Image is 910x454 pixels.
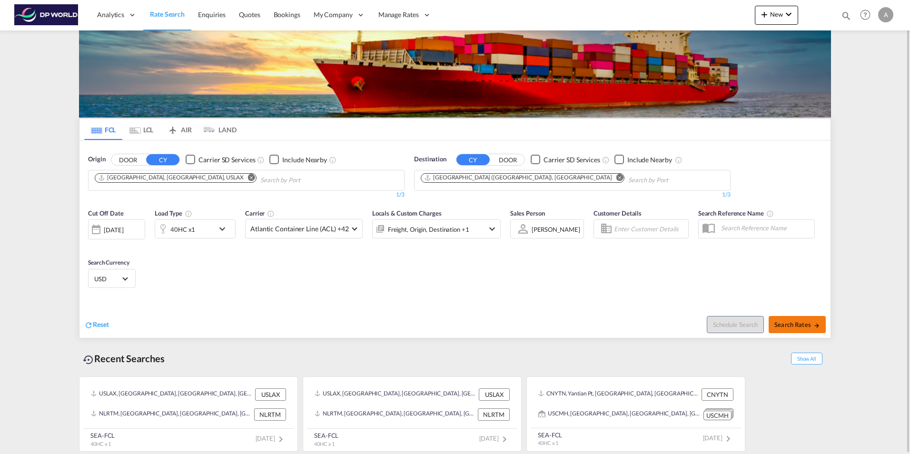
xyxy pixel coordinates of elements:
span: [DATE] [479,434,510,442]
span: New [759,10,794,18]
button: CY [456,154,490,165]
md-icon: Unchecked: Search for CY (Container Yard) services for all selected carriers.Checked : Search for... [257,156,265,164]
md-tab-item: FCL [84,119,122,140]
md-icon: icon-chevron-down [217,223,233,235]
div: NLRTM, Rotterdam, Netherlands, Western Europe, Europe [315,408,475,421]
div: [DATE] [104,226,123,234]
span: Rate Search [150,10,185,18]
md-select: Select Currency: $ USDUnited States Dollar [93,272,130,286]
span: My Company [314,10,353,20]
span: Sales Person [510,209,545,217]
button: icon-plus 400-fgNewicon-chevron-down [755,6,798,25]
md-icon: icon-chevron-right [275,434,287,445]
button: DOOR [111,154,145,165]
recent-search-card: USLAX, [GEOGRAPHIC_DATA], [GEOGRAPHIC_DATA], [GEOGRAPHIC_DATA], [GEOGRAPHIC_DATA], [GEOGRAPHIC_DA... [303,376,522,452]
div: USLAX [255,388,286,401]
img: LCL+%26+FCL+BACKGROUND.png [79,7,831,118]
div: Los Angeles, CA, USLAX [98,174,244,182]
md-select: Sales Person: Andreaa Nunez [531,222,581,236]
md-icon: The selected Trucker/Carrierwill be displayed in the rate results If the rates are from another f... [267,210,275,217]
recent-search-card: USLAX, [GEOGRAPHIC_DATA], [GEOGRAPHIC_DATA], [GEOGRAPHIC_DATA], [GEOGRAPHIC_DATA], [GEOGRAPHIC_DA... [79,376,298,452]
md-icon: icon-chevron-down [783,9,794,20]
button: Remove [610,174,624,183]
md-icon: Your search will be saved by the below given name [766,210,774,217]
md-icon: Unchecked: Search for CY (Container Yard) services for all selected carriers.Checked : Search for... [602,156,610,164]
span: Load Type [155,209,192,217]
button: Remove [242,174,256,183]
md-icon: icon-magnify [841,10,851,21]
img: c08ca190194411f088ed0f3ba295208c.png [14,4,79,26]
input: Chips input. [628,173,719,188]
span: Search Rates [774,321,820,328]
div: NLRTM, Rotterdam, Netherlands, Western Europe, Europe [91,408,252,421]
div: USCMH, Columbus, OH, United States, North America, Americas [538,408,701,420]
span: Analytics [97,10,124,20]
button: Search Ratesicon-arrow-right [769,316,826,333]
span: Customer Details [593,209,642,217]
input: Search Reference Name [716,221,814,235]
div: Include Nearby [627,155,672,165]
div: SEA-FCL [538,431,562,439]
md-icon: icon-chevron-down [486,223,498,235]
input: Enter Customer Details [614,222,685,236]
span: 40HC x 1 [314,441,335,447]
div: Recent Searches [79,348,168,369]
div: USLAX, Los Angeles, CA, United States, North America, Americas [315,388,476,401]
div: SEA-FCL [90,431,115,440]
span: Search Reference Name [698,209,774,217]
div: CNYTN, Yantian Pt, China, Greater China & Far East Asia, Asia Pacific [538,388,699,401]
div: icon-refreshReset [84,320,109,330]
button: DOOR [491,154,524,165]
md-icon: Unchecked: Ignores neighbouring ports when fetching rates.Checked : Includes neighbouring ports w... [675,156,682,164]
div: NLRTM [254,408,286,421]
div: Include Nearby [282,155,327,165]
md-icon: Unchecked: Ignores neighbouring ports when fetching rates.Checked : Includes neighbouring ports w... [329,156,336,164]
span: Cut Off Date [88,209,124,217]
md-pagination-wrapper: Use the left and right arrow keys to navigate between tabs [84,119,237,140]
div: OriginDOOR CY Checkbox No InkUnchecked: Search for CY (Container Yard) services for all selected ... [79,140,831,338]
recent-search-card: CNYTN, Yantian Pt, [GEOGRAPHIC_DATA], [GEOGRAPHIC_DATA] & [GEOGRAPHIC_DATA], [GEOGRAPHIC_DATA] CN... [526,376,745,452]
span: Destination [414,155,446,164]
span: Search Currency [88,259,129,266]
span: Quotes [239,10,260,19]
button: Note: By default Schedule search will only considerorigin ports, destination ports and cut off da... [707,316,764,333]
md-icon: icon-plus 400-fg [759,9,770,20]
div: [DATE] [88,219,145,239]
div: Press delete to remove this chip. [98,174,246,182]
span: [DATE] [256,434,287,442]
div: Gothenburg (Goteborg), SEGOT [424,174,612,182]
md-icon: icon-chevron-right [722,433,734,444]
span: Bookings [274,10,300,19]
button: CY [146,154,179,165]
md-icon: icon-chevron-right [499,434,510,445]
div: Help [857,7,878,24]
md-chips-wrap: Chips container. Use arrow keys to select chips. [93,170,355,188]
md-tab-item: LAND [198,119,237,140]
div: 40HC x1icon-chevron-down [155,219,236,238]
div: [PERSON_NAME] [532,226,580,233]
span: Show All [791,353,822,365]
input: Chips input. [260,173,351,188]
div: USLAX [479,388,510,401]
span: [DATE] [703,434,734,442]
div: USLAX, Los Angeles, CA, United States, North America, Americas [91,388,253,401]
span: USD [94,275,121,283]
md-icon: icon-backup-restore [83,354,94,365]
div: A [878,7,893,22]
div: Carrier SD Services [198,155,255,165]
md-icon: icon-refresh [84,321,93,329]
div: NLRTM [478,408,510,421]
div: icon-magnify [841,10,851,25]
md-checkbox: Checkbox No Ink [186,155,255,165]
md-checkbox: Checkbox No Ink [531,155,600,165]
span: Atlantic Container Line (ACL) +42 [250,224,349,234]
md-tab-item: LCL [122,119,160,140]
div: Freight Origin Destination Dock Stuffing [388,223,469,236]
span: Origin [88,155,105,164]
md-icon: icon-airplane [167,124,178,131]
span: Locals & Custom Charges [372,209,442,217]
span: Carrier [245,209,275,217]
div: USCMH [703,411,732,421]
div: SEA-FCL [314,431,338,440]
